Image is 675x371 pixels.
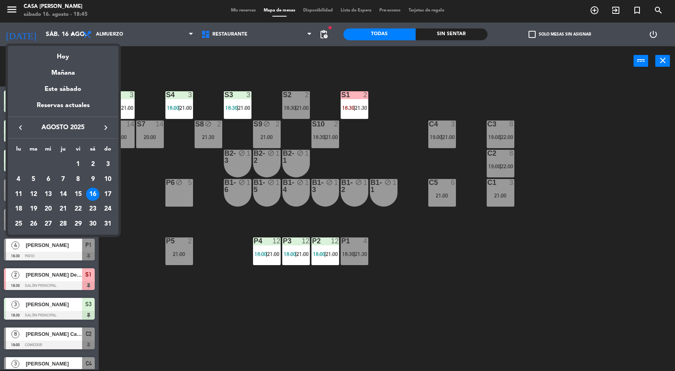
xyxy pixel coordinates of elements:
[41,202,56,217] td: 20 de agosto de 2025
[41,202,55,216] div: 20
[100,217,115,232] td: 31 de agosto de 2025
[11,217,26,232] td: 25 de agosto de 2025
[12,173,25,186] div: 4
[12,217,25,231] div: 25
[41,187,56,202] td: 13 de agosto de 2025
[100,145,115,157] th: domingo
[56,188,70,201] div: 14
[86,188,99,201] div: 16
[12,202,25,216] div: 18
[71,173,85,186] div: 8
[26,202,41,217] td: 19 de agosto de 2025
[41,217,56,232] td: 27 de agosto de 2025
[86,217,101,232] td: 30 de agosto de 2025
[16,123,25,132] i: keyboard_arrow_left
[71,145,86,157] th: viernes
[101,217,114,231] div: 31
[56,202,70,216] div: 21
[8,78,118,100] div: Este sábado
[56,202,71,217] td: 21 de agosto de 2025
[56,217,71,232] td: 28 de agosto de 2025
[71,202,86,217] td: 22 de agosto de 2025
[86,157,101,172] td: 2 de agosto de 2025
[86,173,99,186] div: 9
[71,157,86,172] td: 1 de agosto de 2025
[8,46,118,62] div: Hoy
[100,202,115,217] td: 24 de agosto de 2025
[41,217,55,231] div: 27
[11,172,26,187] td: 4 de agosto de 2025
[13,122,28,133] button: keyboard_arrow_left
[56,173,70,186] div: 7
[27,217,40,231] div: 26
[8,62,118,78] div: Mañana
[71,172,86,187] td: 8 de agosto de 2025
[71,217,85,231] div: 29
[56,172,71,187] td: 7 de agosto de 2025
[86,158,99,171] div: 2
[86,172,101,187] td: 9 de agosto de 2025
[8,100,118,117] div: Reservas actuales
[71,187,86,202] td: 15 de agosto de 2025
[11,157,71,172] td: AGO.
[26,217,41,232] td: 26 de agosto de 2025
[41,188,55,201] div: 13
[28,122,99,133] span: agosto 2025
[26,145,41,157] th: martes
[101,173,114,186] div: 10
[86,187,101,202] td: 16 de agosto de 2025
[11,145,26,157] th: lunes
[27,173,40,186] div: 5
[41,173,55,186] div: 6
[101,123,111,132] i: keyboard_arrow_right
[71,217,86,232] td: 29 de agosto de 2025
[86,202,99,216] div: 23
[12,188,25,201] div: 11
[56,145,71,157] th: jueves
[27,202,40,216] div: 19
[26,187,41,202] td: 12 de agosto de 2025
[99,122,113,133] button: keyboard_arrow_right
[86,217,99,231] div: 30
[101,158,114,171] div: 3
[101,188,114,201] div: 17
[101,202,114,216] div: 24
[56,217,70,231] div: 28
[86,202,101,217] td: 23 de agosto de 2025
[100,172,115,187] td: 10 de agosto de 2025
[41,172,56,187] td: 6 de agosto de 2025
[100,157,115,172] td: 3 de agosto de 2025
[71,202,85,216] div: 22
[71,158,85,171] div: 1
[41,145,56,157] th: miércoles
[100,187,115,202] td: 17 de agosto de 2025
[11,202,26,217] td: 18 de agosto de 2025
[71,188,85,201] div: 15
[86,145,101,157] th: sábado
[56,187,71,202] td: 14 de agosto de 2025
[27,188,40,201] div: 12
[11,187,26,202] td: 11 de agosto de 2025
[26,172,41,187] td: 5 de agosto de 2025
